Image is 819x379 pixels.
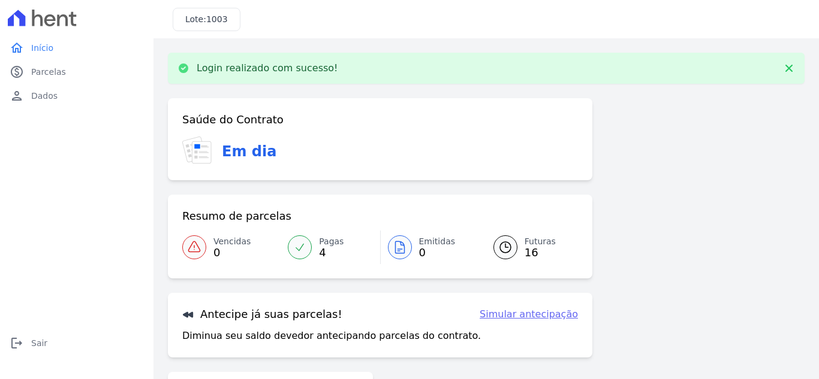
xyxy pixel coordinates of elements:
a: homeInício [5,36,149,60]
h3: Em dia [222,141,276,162]
h3: Lote: [185,13,228,26]
a: personDados [5,84,149,108]
i: paid [10,65,24,79]
a: Futuras 16 [479,231,578,264]
i: logout [10,336,24,350]
p: Diminua seu saldo devedor antecipando parcelas do contrato. [182,329,481,343]
a: Vencidas 0 [182,231,281,264]
a: paidParcelas [5,60,149,84]
span: Vencidas [213,235,251,248]
span: Pagas [319,235,344,248]
span: 0 [213,248,251,257]
span: 0 [419,248,456,257]
a: Emitidas 0 [381,231,479,264]
span: Início [31,42,53,54]
span: Dados [31,90,58,102]
i: person [10,89,24,103]
span: Parcelas [31,66,66,78]
span: 4 [319,248,344,257]
a: Pagas 4 [281,231,380,264]
i: home [10,41,24,55]
span: Sair [31,337,47,349]
span: 16 [525,248,556,257]
span: 1003 [206,14,228,24]
span: Emitidas [419,235,456,248]
p: Login realizado com sucesso! [197,62,338,74]
a: logoutSair [5,331,149,355]
span: Futuras [525,235,556,248]
h3: Antecipe já suas parcelas! [182,307,342,322]
h3: Resumo de parcelas [182,209,291,223]
h3: Saúde do Contrato [182,113,284,127]
a: Simular antecipação [480,307,578,322]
